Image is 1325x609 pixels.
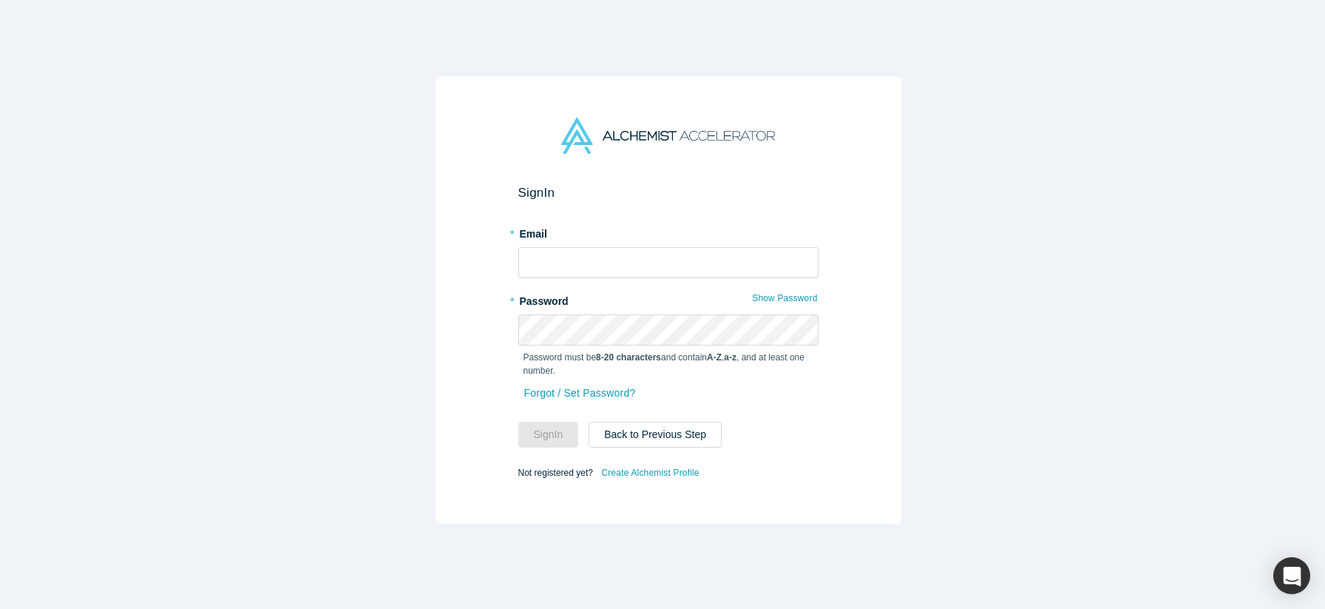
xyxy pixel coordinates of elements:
strong: a-z [724,352,736,363]
h2: Sign In [518,185,819,201]
a: Create Alchemist Profile [600,463,699,482]
strong: 8-20 characters [596,352,661,363]
button: SignIn [518,422,579,448]
button: Show Password [751,289,818,308]
label: Email [518,221,819,242]
span: Not registered yet? [518,467,593,477]
img: Alchemist Accelerator Logo [561,118,774,154]
button: Back to Previous Step [589,422,722,448]
label: Password [518,289,819,309]
p: Password must be and contain , , and at least one number. [523,351,813,377]
strong: A-Z [707,352,722,363]
a: Forgot / Set Password? [523,380,637,406]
